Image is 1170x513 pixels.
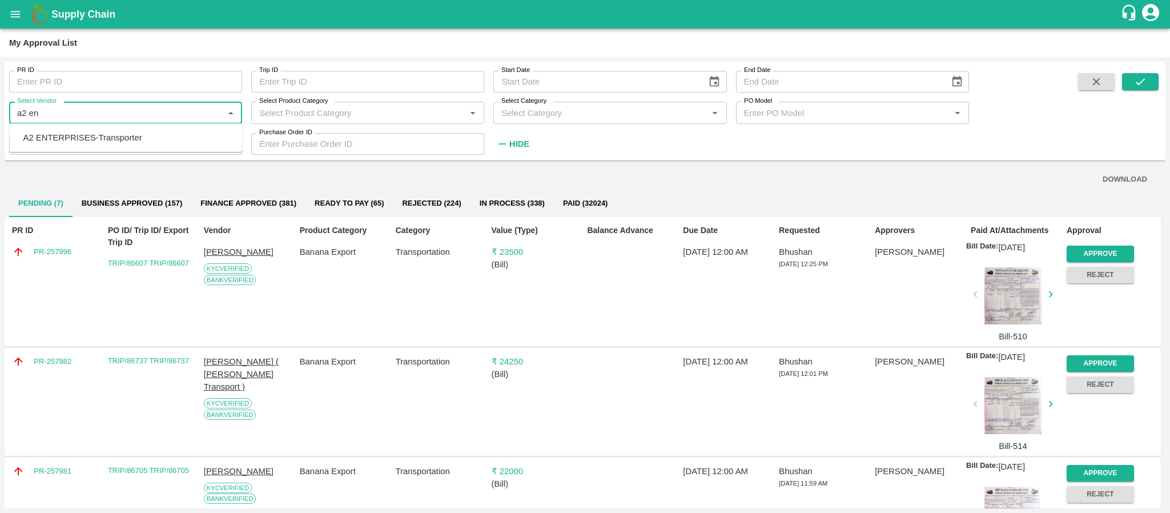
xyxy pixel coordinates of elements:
p: Category [396,225,487,237]
p: ( Bill ) [492,478,583,490]
a: TRIP/86705 TRIP/86705 [108,466,189,475]
button: Reject [1067,486,1134,503]
span: [DATE] 12:25 PM [779,260,828,267]
p: ₹ 22000 [492,465,583,478]
button: Business Approved (157) [73,190,192,217]
button: Hide [493,134,532,154]
span: KYC Verified [204,398,252,408]
button: open drawer [2,1,29,27]
b: Supply Chain [51,9,115,20]
p: ₹ 24250 [492,355,583,368]
p: Approval [1067,225,1158,237]
p: PR ID [12,225,103,237]
input: Select Product Category [255,105,462,120]
p: [DATE] 12:00 AM [683,465,774,478]
span: Bank Verified [204,275,256,285]
p: Bhushan [779,246,870,258]
a: PR-257982 [34,356,71,367]
p: PO ID/ Trip ID/ Export Trip ID [108,225,199,249]
input: Enter Purchase Order ID [251,133,484,155]
p: [DATE] [998,460,1025,473]
a: TRIP/86607 TRIP/86607 [108,259,189,267]
input: Select Vendors [13,105,220,120]
input: Enter Trip ID [251,71,484,93]
label: Select Category [501,97,546,106]
p: Vendor [204,225,295,237]
strong: Hide [509,139,529,149]
p: Bhushan [779,465,870,478]
label: Start Date [501,66,530,75]
p: [DATE] [998,351,1025,363]
label: Select Product Category [259,97,328,106]
a: PR-257981 [34,466,71,477]
div: My Approval List [9,35,77,50]
input: Select Category [497,105,704,120]
button: Approve [1067,246,1134,262]
p: Bhushan [779,355,870,368]
button: Pending (7) [9,190,73,217]
p: Transportation [396,465,487,478]
button: In Process (338) [471,190,554,217]
p: Banana Export [300,355,391,368]
button: Open [707,105,722,120]
p: [DATE] 12:00 AM [683,246,774,258]
button: Reject [1067,376,1134,393]
p: Transportation [396,246,487,258]
span: [DATE] 12:01 PM [779,370,828,377]
p: Paid At/Attachments [971,225,1062,237]
label: Trip ID [259,66,278,75]
label: End Date [744,66,770,75]
p: [PERSON_NAME] [875,465,966,478]
input: End Date [736,71,942,93]
label: Purchase Order ID [259,128,312,137]
input: Enter PO Model [739,105,947,120]
p: Product Category [300,225,391,237]
button: Open [465,105,480,120]
label: PR ID [17,66,34,75]
a: TRIP/86737 TRIP/86737 [108,356,189,365]
button: Open [950,105,965,120]
button: Finance Approved (381) [191,190,305,217]
div: A2 ENTERPRISES-Transporter [23,131,142,144]
button: Reject [1067,267,1134,283]
p: Due Date [683,225,774,237]
p: Banana Export [300,246,391,258]
label: PO Model [744,97,773,106]
button: Choose date [703,71,725,93]
button: Choose date [946,71,968,93]
span: Bank Verified [204,410,256,420]
p: ₹ 23500 [492,246,583,258]
a: PR-257996 [34,246,71,258]
input: Enter PR ID [9,71,242,93]
div: account of current user [1140,2,1161,26]
p: Bill-510 [980,330,1046,343]
p: Bill Date: [966,351,998,363]
button: Rejected (224) [393,190,470,217]
span: [DATE] 11:59 AM [779,480,827,487]
span: KYC Verified [204,483,252,493]
span: KYC Verified [204,263,252,274]
button: Approve [1067,465,1134,482]
span: Bank Verified [204,494,256,504]
button: Close [223,105,238,120]
button: Approve [1067,355,1134,372]
button: Ready To Pay (65) [305,190,393,217]
p: Bill-514 [980,440,1046,452]
p: Transportation [396,355,487,368]
button: DOWNLOAD [1098,170,1152,190]
button: Paid (32024) [554,190,617,217]
p: Balance Advance [587,225,678,237]
p: [DATE] [998,241,1025,254]
p: ( Bill ) [492,258,583,271]
p: [PERSON_NAME] [204,465,295,478]
input: Start Date [493,71,699,93]
p: [PERSON_NAME] [204,246,295,258]
label: Select Vendor [17,97,57,106]
p: Approvers [875,225,966,237]
p: [PERSON_NAME] [875,246,966,258]
p: ( Bill ) [492,368,583,380]
p: Bill Date: [966,460,998,473]
p: Requested [779,225,870,237]
a: Supply Chain [51,6,1120,22]
p: Banana Export [300,465,391,478]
